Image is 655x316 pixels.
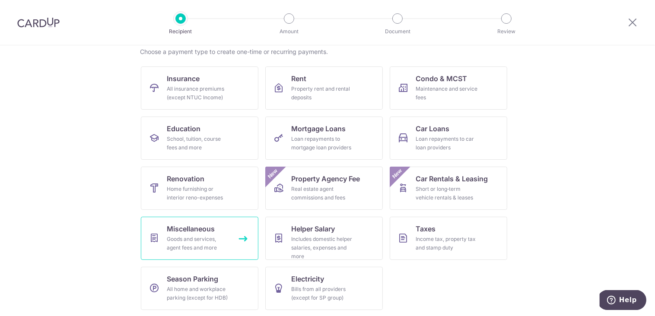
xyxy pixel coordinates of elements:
span: Car Loans [416,123,449,134]
a: Helper SalaryIncludes domestic helper salaries, expenses and more [265,217,383,260]
div: All insurance premiums (except NTUC Income) [167,85,229,102]
div: Loan repayments to car loan providers [416,135,478,152]
span: Taxes [416,224,436,234]
span: Help [19,6,37,14]
a: Car Rentals & LeasingShort or long‑term vehicle rentals & leasesNew [390,167,507,210]
div: Short or long‑term vehicle rentals & leases [416,185,478,202]
a: RenovationHome furnishing or interior reno-expenses [141,167,258,210]
span: Education [167,123,200,134]
span: Car Rentals & Leasing [416,174,488,184]
span: Season Parking [167,274,218,284]
p: Document [366,27,429,36]
span: New [266,167,280,181]
span: Renovation [167,174,204,184]
span: Property Agency Fee [291,174,360,184]
a: Condo & MCSTMaintenance and service fees [390,66,507,110]
span: Rent [291,73,306,84]
div: Property rent and rental deposits [291,85,353,102]
p: Amount [257,27,321,36]
div: Income tax, property tax and stamp duty [416,235,478,252]
a: TaxesIncome tax, property tax and stamp duty [390,217,507,260]
a: Car LoansLoan repayments to car loan providers [390,117,507,160]
a: RentProperty rent and rental deposits [265,66,383,110]
div: All home and workplace parking (except for HDB) [167,285,229,302]
div: Maintenance and service fees [416,85,478,102]
a: Season ParkingAll home and workplace parking (except for HDB) [141,267,258,310]
div: Choose a payment type to create one-time or recurring payments. [140,47,515,56]
span: Condo & MCST [416,73,467,84]
div: Real estate agent commissions and fees [291,185,353,202]
p: Recipient [149,27,213,36]
div: School, tuition, course fees and more [167,135,229,152]
span: Insurance [167,73,200,84]
span: New [390,167,404,181]
div: Includes domestic helper salaries, expenses and more [291,235,353,261]
a: InsuranceAll insurance premiums (except NTUC Income) [141,66,258,110]
img: CardUp [17,17,60,28]
span: Helper Salary [291,224,335,234]
a: MiscellaneousGoods and services, agent fees and more [141,217,258,260]
div: Bills from all providers (except for SP group) [291,285,353,302]
span: Mortgage Loans [291,123,346,134]
iframe: Opens a widget where you can find more information [600,290,646,312]
span: Electricity [291,274,324,284]
a: Mortgage LoansLoan repayments to mortgage loan providers [265,117,383,160]
a: EducationSchool, tuition, course fees and more [141,117,258,160]
div: Home furnishing or interior reno-expenses [167,185,229,202]
a: Property Agency FeeReal estate agent commissions and feesNew [265,167,383,210]
a: ElectricityBills from all providers (except for SP group) [265,267,383,310]
p: Review [474,27,538,36]
div: Goods and services, agent fees and more [167,235,229,252]
span: Miscellaneous [167,224,215,234]
div: Loan repayments to mortgage loan providers [291,135,353,152]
